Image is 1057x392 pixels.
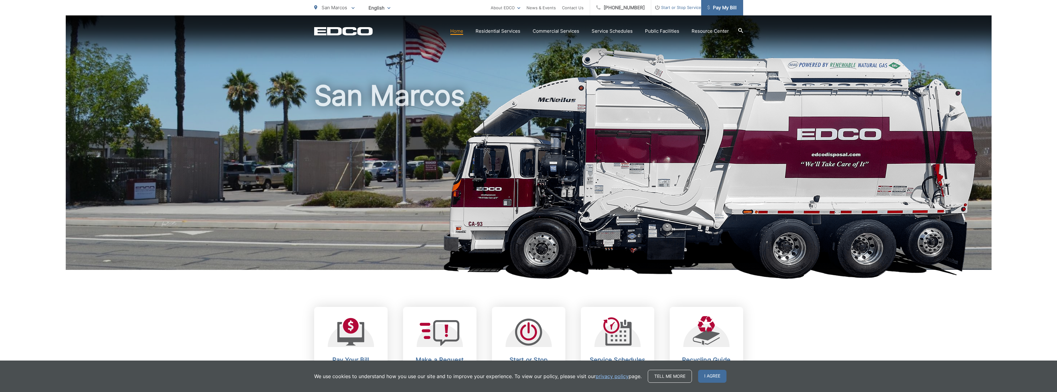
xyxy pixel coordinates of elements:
[692,27,729,35] a: Resource Center
[364,2,395,13] span: English
[676,356,737,364] h2: Recycling Guide
[592,27,633,35] a: Service Schedules
[645,27,679,35] a: Public Facilities
[491,4,520,11] a: About EDCO
[707,4,737,11] span: Pay My Bill
[648,370,692,383] a: Tell me more
[450,27,463,35] a: Home
[698,370,726,383] span: I agree
[562,4,584,11] a: Contact Us
[314,373,642,380] p: We use cookies to understand how you use our site and to improve your experience. To view our pol...
[314,27,373,35] a: EDCD logo. Return to the homepage.
[596,373,629,380] a: privacy policy
[476,27,520,35] a: Residential Services
[526,4,556,11] a: News & Events
[409,356,470,364] h2: Make a Request
[587,356,648,364] h2: Service Schedules
[533,27,579,35] a: Commercial Services
[314,80,743,275] h1: San Marcos
[498,356,559,371] h2: Start or Stop Service
[320,356,381,364] h2: Pay Your Bill
[322,5,347,10] span: San Marcos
